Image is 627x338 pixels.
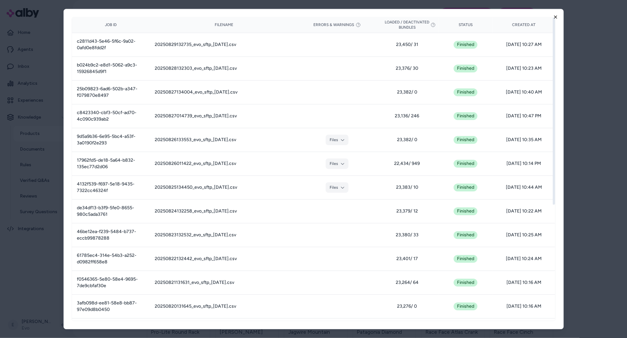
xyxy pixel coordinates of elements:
[381,137,433,143] span: 23,382 / 0
[72,223,150,247] td: 46be12ea-f239-5484-b737-eccb99878288
[498,22,550,28] div: Created At
[498,113,550,119] span: [DATE] 10:47 PM
[326,158,349,169] button: Files
[454,65,477,72] div: Finished
[155,22,293,28] div: Filename
[381,89,433,96] span: 23,382 / 0
[326,135,349,145] button: Files
[150,152,298,176] td: 20250826011422_evo_sftp_[DATE].csv
[381,256,433,262] span: 23,401 / 17
[326,182,349,193] button: Files
[150,81,298,104] td: 20250827134004_evo_sftp_[DATE].csv
[498,208,550,214] span: [DATE] 10:22 AM
[498,160,550,167] span: [DATE] 10:14 PM
[150,128,298,152] td: 20250826133553_evo_sftp_[DATE].csv
[498,256,550,262] span: [DATE] 10:24 AM
[444,22,488,28] div: Status
[381,65,433,72] span: 23,376 / 30
[454,41,477,49] div: Finished
[498,232,550,238] span: [DATE] 10:25 AM
[454,184,477,191] div: Finished
[498,303,550,310] span: [DATE] 10:16 AM
[150,176,298,199] td: 20250825134450_evo_sftp_[DATE].csv
[498,41,550,48] span: [DATE] 10:27 AM
[314,22,361,28] button: Errors & Warnings
[72,128,150,152] td: 9d5a9b36-6e95-5bc4-a53f-3a0190f2e293
[150,57,298,81] td: 20250828132303_evo_sftp_[DATE].csv
[454,136,477,144] div: Finished
[381,160,433,167] span: 22,434 / 949
[498,279,550,286] span: [DATE] 10:16 AM
[454,88,477,96] div: Finished
[150,33,298,57] td: 20250829132735_evo_sftp_[DATE].csv
[454,302,477,310] div: Finished
[454,279,477,287] div: Finished
[150,247,298,271] td: 20250822132442_evo_sftp_[DATE].csv
[150,104,298,128] td: 20250827014739_evo_sftp_[DATE].csv
[72,104,150,128] td: c8423340-cbf3-50cf-ad70-4c090c939ab2
[381,184,433,191] span: 23,383 / 10
[498,65,550,72] span: [DATE] 10:23 AM
[72,271,150,295] td: f0546365-5e80-58e4-9695-7de9cbfaf30e
[381,41,433,48] span: 23,450 / 31
[72,199,150,223] td: de34df13-b3f9-5fe0-8655-980c5ada3761
[498,184,550,191] span: [DATE] 10:44 AM
[150,199,298,223] td: 20250824132258_evo_sftp_[DATE].csv
[150,271,298,295] td: 20250821131631_evo_sftp_[DATE].csv
[72,81,150,104] td: 25b09823-6ad6-502b-a347-f079870e8497
[72,57,150,81] td: b024b9c2-e8d1-5062-a9c3-15926845d9f1
[72,295,150,318] td: 3afb098d-ee81-58e8-bb87-97e09d8b0450
[381,232,433,238] span: 23,380 / 33
[150,295,298,318] td: 20250820131645_evo_sftp_[DATE].csv
[498,89,550,96] span: [DATE] 10:40 AM
[72,152,150,176] td: 17962fd5-de18-5a64-b832-135ec77d2d06
[381,113,433,119] span: 23,136 / 246
[498,137,550,143] span: [DATE] 10:35 AM
[454,231,477,239] div: Finished
[381,208,433,214] span: 23,379 / 12
[77,22,145,28] div: Job ID
[150,223,298,247] td: 20250823132532_evo_sftp_[DATE].csv
[72,176,150,199] td: 4132f539-f697-5e18-9435-7322cc46324f
[454,255,477,263] div: Finished
[454,160,477,168] div: Finished
[72,33,150,57] td: c2811d43-5e46-5f6c-9a02-0afd0e8fdd2f
[381,303,433,310] span: 23,276 / 0
[72,247,150,271] td: 61785ec4-314e-54b3-a252-d0982ff658e8
[381,20,433,30] button: Loaded / Deactivated Bundles
[381,279,433,286] span: 23,264 / 64
[454,207,477,215] div: Finished
[454,112,477,120] div: Finished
